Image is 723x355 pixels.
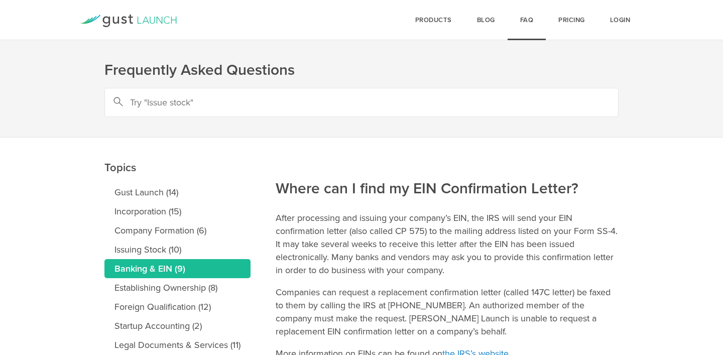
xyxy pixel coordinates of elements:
input: Try "Issue stock" [104,88,619,117]
p: After processing and issuing your company’s EIN, the IRS will send your EIN confirmation letter (... [276,211,619,277]
a: Gust Launch (14) [104,183,251,202]
h2: Where can I find my EIN Confirmation Letter? [276,111,619,199]
a: Incorporation (15) [104,202,251,221]
h2: Topics [104,90,251,178]
a: Legal Documents & Services (11) [104,335,251,354]
a: Establishing Ownership (8) [104,278,251,297]
a: Issuing Stock (10) [104,240,251,259]
h1: Frequently Asked Questions [104,60,619,80]
a: Company Formation (6) [104,221,251,240]
a: Startup Accounting (2) [104,316,251,335]
a: Foreign Qualification (12) [104,297,251,316]
a: Banking & EIN (9) [104,259,251,278]
p: Companies can request a replacement confirmation letter (called 147C letter) be faxed to them by ... [276,286,619,338]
